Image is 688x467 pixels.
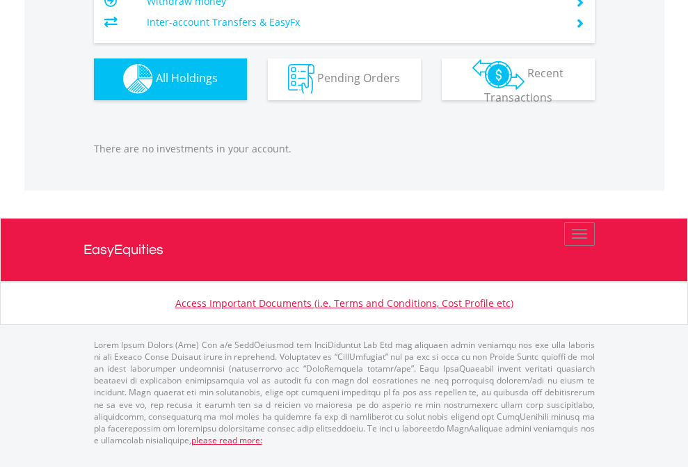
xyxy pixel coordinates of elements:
[442,58,595,100] button: Recent Transactions
[147,12,558,33] td: Inter-account Transfers & EasyFx
[472,59,525,90] img: transactions-zar-wht.png
[94,142,595,156] p: There are no investments in your account.
[94,58,247,100] button: All Holdings
[83,219,605,281] a: EasyEquities
[191,434,262,446] a: please read more:
[484,65,564,105] span: Recent Transactions
[175,296,513,310] a: Access Important Documents (i.e. Terms and Conditions, Cost Profile etc)
[156,70,218,86] span: All Holdings
[123,64,153,94] img: holdings-wht.png
[268,58,421,100] button: Pending Orders
[94,339,595,446] p: Lorem Ipsum Dolors (Ame) Con a/e SeddOeiusmod tem InciDiduntut Lab Etd mag aliquaen admin veniamq...
[317,70,400,86] span: Pending Orders
[288,64,314,94] img: pending_instructions-wht.png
